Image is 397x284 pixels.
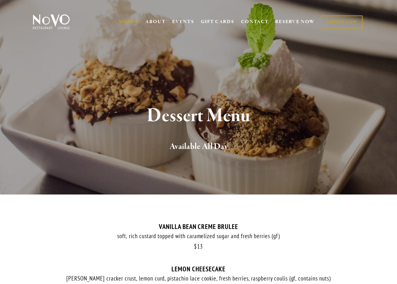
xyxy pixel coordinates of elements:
div: soft, rich custard topped with caramelized sugar and fresh berries (gf) [32,232,365,240]
div: VANILLA BEAN CREME BRULEE [32,223,365,231]
a: CONTACT [241,16,269,28]
a: EVENTS [172,19,194,25]
a: MENUS [119,19,139,25]
div: 13 [32,243,365,250]
a: ABOUT [145,19,166,25]
span: $ [194,243,197,250]
a: GIFT CARDS [201,16,234,28]
div: [PERSON_NAME] cracker crust, lemon curd, pistachio lace cookie, fresh berries, raspberry coulis (... [32,275,365,282]
img: Novo Restaurant &amp; Lounge [32,14,71,30]
div: LEMON CHEESECAKE [32,265,365,273]
h2: Available All Day [42,140,355,153]
a: ORDER NOW [321,15,363,28]
h1: Dessert Menu [42,106,355,126]
a: RESERVE NOW [275,16,315,28]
